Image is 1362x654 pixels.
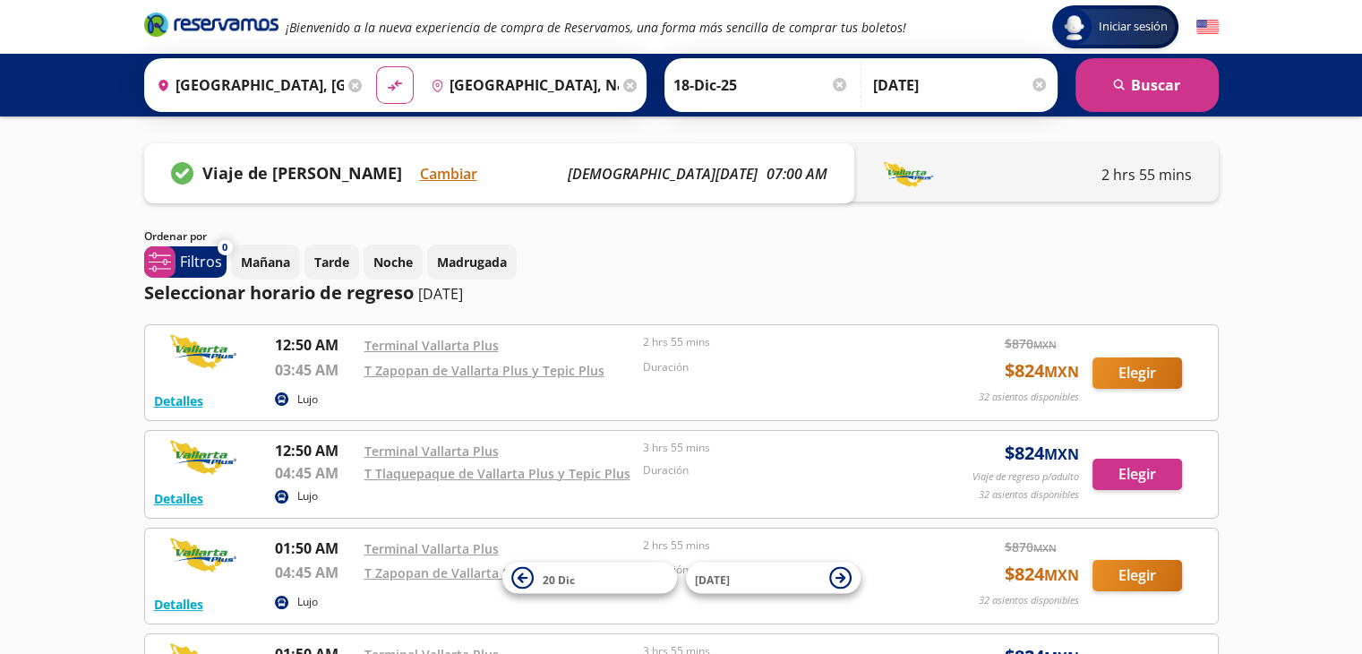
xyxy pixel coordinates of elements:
p: Duración [643,462,913,478]
input: Buscar Origen [150,63,345,108]
p: 12:50 AM [275,334,355,356]
img: RESERVAMOS [154,440,253,476]
i: Brand Logo [144,11,278,38]
input: Elegir Fecha [673,63,849,108]
img: LINENAME [872,161,944,188]
a: Brand Logo [144,11,278,43]
small: MXN [1044,444,1079,464]
p: Lujo [297,488,318,504]
p: 32 asientos disponibles [979,593,1079,608]
span: 0 [222,240,227,255]
img: RESERVAMOS [154,538,253,573]
a: Terminal Vallarta Plus [364,337,499,354]
p: Lujo [297,392,318,408]
button: Elegir [1092,459,1182,490]
p: 3 hrs 55 mins [643,440,913,456]
p: Seleccionar horario de regreso [144,280,414,306]
p: 04:45 AM [275,562,355,583]
button: [DATE] [686,563,861,594]
p: 2 hrs 55 mins [643,538,913,554]
p: 2 hrs 55 mins [643,334,913,350]
p: Ordenar por [144,228,207,245]
input: Buscar Destino [424,63,619,108]
a: T Zapopan de Vallarta Plus y Tepic Plus [364,362,604,379]
span: $ 870 [1005,334,1057,353]
p: 32 asientos disponibles [979,487,1079,503]
a: T Tlaquepaque de Vallarta Plus y Tepic Plus [364,465,630,482]
span: [DATE] [695,572,730,587]
span: $ 824 [1005,561,1079,588]
button: Noche [364,245,423,280]
button: 20 Dic [502,563,677,594]
span: Iniciar sesión [1092,18,1175,36]
p: 07:00 AM [767,163,827,185]
span: 20 Dic [543,572,575,587]
p: Tarde [314,253,349,271]
input: Opcional [873,63,1049,108]
button: Detalles [154,392,203,410]
img: RESERVAMOS [154,334,253,370]
small: MXN [1044,362,1079,382]
button: 0Filtros [144,246,227,278]
p: [DEMOGRAPHIC_DATA][DATE] [568,163,758,185]
button: Buscar [1075,58,1219,112]
em: ¡Bienvenido a la nueva experiencia de compra de Reservamos, una forma más sencilla de comprar tus... [286,19,906,36]
a: Terminal Vallarta Plus [364,540,499,557]
button: English [1196,16,1219,39]
small: MXN [1033,338,1057,351]
span: $ 824 [1005,440,1079,467]
small: MXN [1033,541,1057,555]
button: Cambiar [420,163,477,185]
p: Viaje de [PERSON_NAME] [202,161,402,185]
a: Terminal Vallarta Plus [364,443,499,460]
p: 01:50 AM [275,538,355,559]
p: Lujo [297,594,318,610]
button: Mañana [231,245,300,280]
p: Duración [643,359,913,375]
small: MXN [1044,565,1079,585]
p: 32 asientos disponibles [979,390,1079,405]
p: 2 hrs 55 mins [1101,164,1192,185]
p: [DATE] [418,283,463,305]
button: Elegir [1092,560,1182,591]
p: Noche [373,253,413,271]
button: Elegir [1092,357,1182,389]
button: Madrugada [427,245,517,280]
span: $ 870 [1005,538,1057,556]
p: Mañana [241,253,290,271]
p: Madrugada [437,253,507,271]
p: Viaje de regreso p/adulto [972,469,1079,485]
button: Tarde [304,245,359,280]
a: T Zapopan de Vallarta Plus y Tepic Plus [364,564,604,581]
button: Detalles [154,595,203,614]
span: $ 824 [1005,357,1079,384]
p: 12:50 AM [275,440,355,461]
p: Filtros [180,251,222,272]
p: 04:45 AM [275,462,355,484]
button: Detalles [154,489,203,508]
p: 03:45 AM [275,359,355,381]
